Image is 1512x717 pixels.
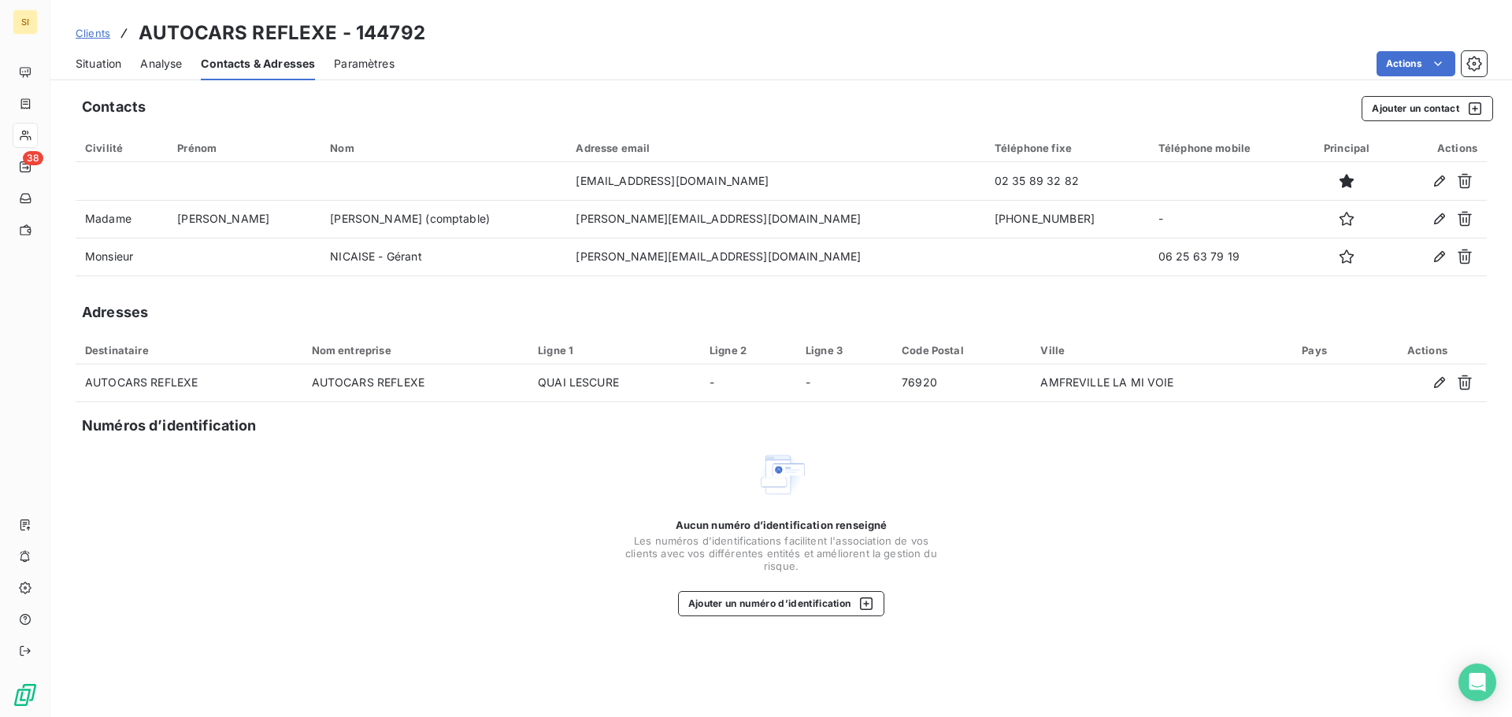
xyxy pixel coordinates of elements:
[321,238,566,275] td: NICAISE - Gérant
[76,238,168,275] td: Monsieur
[82,415,257,437] h5: Numéros d’identification
[806,344,883,357] div: Ligne 3
[995,142,1140,154] div: Téléphone fixe
[1362,96,1493,121] button: Ajouter un contact
[1377,344,1477,357] div: Actions
[302,364,529,402] td: AUTOCARS REFLEXE
[330,142,557,154] div: Nom
[13,682,38,708] img: Logo LeanPay
[756,449,806,500] img: Empty state
[140,56,182,72] span: Analyse
[1149,238,1303,275] td: 06 25 63 79 19
[1302,344,1358,357] div: Pays
[1149,200,1303,238] td: -
[528,364,700,402] td: QUAI LESCURE
[334,56,395,72] span: Paramètres
[1158,142,1293,154] div: Téléphone mobile
[76,27,110,39] span: Clients
[902,344,1021,357] div: Code Postal
[76,200,168,238] td: Madame
[85,344,293,357] div: Destinataire
[710,344,787,357] div: Ligne 2
[82,301,148,323] h5: Adresses
[1311,142,1381,154] div: Principal
[624,534,939,572] span: Les numéros d'identifications facilitent l'association de vos clients avec vos différentes entité...
[1401,142,1477,154] div: Actions
[566,238,985,275] td: [PERSON_NAME][EMAIL_ADDRESS][DOMAIN_NAME]
[892,364,1031,402] td: 76920
[139,19,425,47] h3: AUTOCARS REFLEXE - 144792
[312,344,520,357] div: Nom entreprise
[321,200,566,238] td: [PERSON_NAME] (comptable)
[82,96,146,118] h5: Contacts
[1458,663,1496,701] div: Open Intercom Messenger
[76,364,302,402] td: AUTOCARS REFLEXE
[566,200,985,238] td: [PERSON_NAME][EMAIL_ADDRESS][DOMAIN_NAME]
[985,162,1149,200] td: 02 35 89 32 82
[1031,364,1292,402] td: AMFREVILLE LA MI VOIE
[85,142,158,154] div: Civilité
[1040,344,1283,357] div: Ville
[576,142,976,154] div: Adresse email
[13,9,38,35] div: SI
[676,519,888,531] span: Aucun numéro d’identification renseigné
[700,364,796,402] td: -
[538,344,691,357] div: Ligne 1
[168,200,321,238] td: [PERSON_NAME]
[1377,51,1455,76] button: Actions
[985,200,1149,238] td: [PHONE_NUMBER]
[566,162,985,200] td: [EMAIL_ADDRESS][DOMAIN_NAME]
[678,591,885,616] button: Ajouter un numéro d’identification
[23,151,43,165] span: 38
[796,364,892,402] td: -
[76,25,110,41] a: Clients
[201,56,315,72] span: Contacts & Adresses
[76,56,121,72] span: Situation
[177,142,311,154] div: Prénom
